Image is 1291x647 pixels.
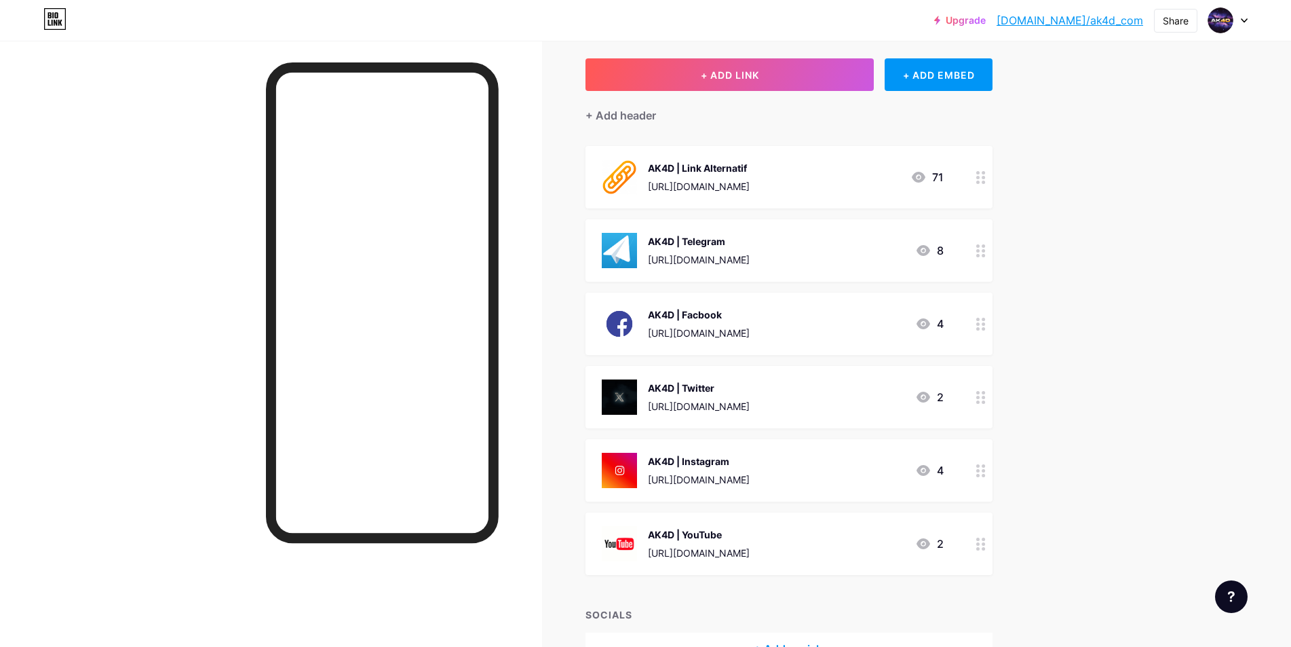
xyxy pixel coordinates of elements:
[648,308,750,322] div: AK4D | Facbook
[602,526,637,561] img: AK4D | YouTube
[701,69,759,81] span: + ADD LINK
[915,536,944,552] div: 2
[602,306,637,341] img: AK4D | Facbook
[648,381,750,395] div: AK4D | Twitter
[585,58,874,91] button: + ADD LINK
[585,608,993,622] div: SOCIALS
[915,316,944,332] div: 4
[602,160,637,195] img: AK4D | Link Alternatif
[915,389,944,405] div: 2
[602,380,637,415] img: AK4D | Twitter
[648,234,750,248] div: AK4D | Telegram
[1208,7,1233,33] img: ak4d_com
[997,12,1143,29] a: [DOMAIN_NAME]/ak4d_com
[910,169,944,185] div: 71
[648,253,750,267] div: [URL][DOMAIN_NAME]
[934,15,986,26] a: Upgrade
[915,462,944,479] div: 4
[585,107,656,124] div: + Add header
[602,233,637,268] img: AK4D | Telegram
[648,179,750,193] div: [URL][DOMAIN_NAME]
[1163,14,1189,28] div: Share
[648,161,750,175] div: AK4D | Link Alternatif
[648,528,750,542] div: AK4D | YouTube
[885,58,993,91] div: + ADD EMBED
[648,326,750,340] div: [URL][DOMAIN_NAME]
[915,242,944,259] div: 8
[602,453,637,488] img: AK4D | Instagram
[648,473,750,487] div: [URL][DOMAIN_NAME]
[648,546,750,560] div: [URL][DOMAIN_NAME]
[648,399,750,413] div: [URL][DOMAIN_NAME]
[648,454,750,468] div: AK4D | Instagram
